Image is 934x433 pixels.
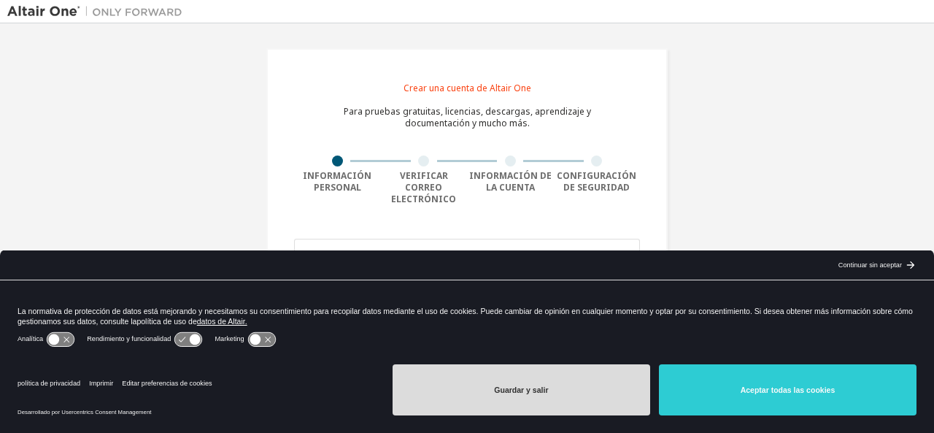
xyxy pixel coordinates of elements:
[391,169,456,205] font: Verificar correo electrónico
[405,117,530,129] font: documentación y mucho más.
[7,4,190,19] img: Altair Uno
[344,105,591,118] font: Para pruebas gratuitas, licencias, descargas, aprendizaje y
[404,82,531,94] font: Crear una cuenta de Altair One
[557,169,636,193] font: Configuración de seguridad
[303,169,371,193] font: Información personal
[469,169,552,193] font: Información de la cuenta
